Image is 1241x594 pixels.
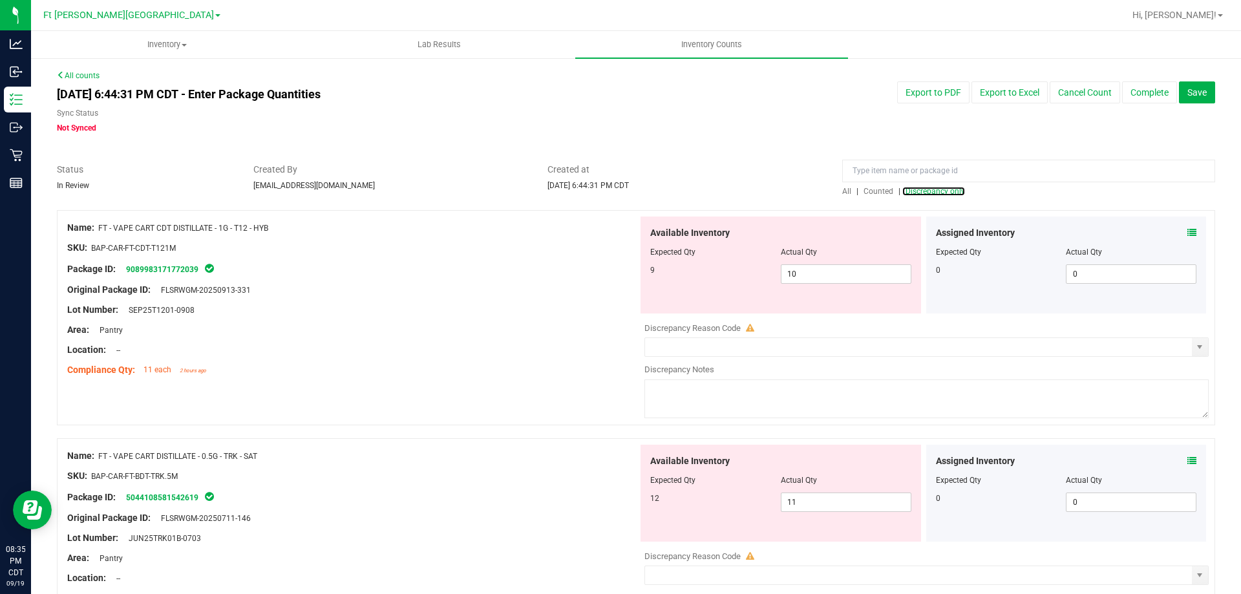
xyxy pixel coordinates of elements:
[43,10,214,21] span: Ft [PERSON_NAME][GEOGRAPHIC_DATA]
[10,149,23,162] inline-svg: Retail
[575,31,847,58] a: Inventory Counts
[32,39,302,50] span: Inventory
[57,107,98,119] label: Sync Status
[842,187,856,196] a: All
[1187,87,1207,98] span: Save
[898,187,900,196] span: |
[126,493,198,502] a: 5044108581542619
[67,242,87,253] span: SKU:
[1066,493,1196,511] input: 0
[57,88,725,101] h4: [DATE] 6:44:31 PM CDT - Enter Package Quantities
[6,544,25,578] p: 08:35 PM CDT
[1192,566,1208,584] span: select
[936,226,1015,240] span: Assigned Inventory
[303,31,575,58] a: Lab Results
[154,286,251,295] span: FLSRWGM-20250913-331
[67,471,87,481] span: SKU:
[67,304,118,315] span: Lot Number:
[650,454,730,468] span: Available Inventory
[781,476,817,485] span: Actual Qty
[1122,81,1177,103] button: Complete
[253,181,375,190] span: [EMAIL_ADDRESS][DOMAIN_NAME]
[6,578,25,588] p: 09/19
[644,551,741,561] span: Discrepancy Reason Code
[10,121,23,134] inline-svg: Outbound
[154,514,251,523] span: FLSRWGM-20250711-146
[122,534,201,543] span: JUN25TRK01B-0703
[644,363,1209,376] div: Discrepancy Notes
[650,248,695,257] span: Expected Qty
[93,554,123,563] span: Pantry
[57,71,100,80] a: All counts
[906,187,965,196] span: Discrepancy only
[10,176,23,189] inline-svg: Reports
[936,493,1066,504] div: 0
[57,163,234,176] span: Status
[936,246,1066,258] div: Expected Qty
[13,491,52,529] iframe: Resource center
[126,265,198,274] a: 9089983171772039
[67,513,151,523] span: Original Package ID:
[204,262,215,275] span: In Sync
[842,187,851,196] span: All
[67,264,116,274] span: Package ID:
[91,244,176,253] span: BAP-CAR-FT-CDT-T121M
[67,222,94,233] span: Name:
[781,265,911,283] input: 10
[1192,338,1208,356] span: select
[31,31,303,58] a: Inventory
[67,365,135,375] span: Compliance Qty:
[67,573,106,583] span: Location:
[110,346,120,355] span: --
[67,533,118,543] span: Lot Number:
[1132,10,1216,20] span: Hi, [PERSON_NAME]!
[67,451,94,461] span: Name:
[1066,474,1196,486] div: Actual Qty
[400,39,478,50] span: Lab Results
[67,284,151,295] span: Original Package ID:
[547,163,823,176] span: Created at
[67,492,116,502] span: Package ID:
[253,163,529,176] span: Created By
[1066,265,1196,283] input: 0
[1050,81,1120,103] button: Cancel Count
[204,490,215,503] span: In Sync
[897,81,970,103] button: Export to PDF
[91,472,178,481] span: BAP-CAR-FT-BDT-TRK.5M
[143,365,171,374] span: 11 each
[936,474,1066,486] div: Expected Qty
[67,324,89,335] span: Area:
[664,39,759,50] span: Inventory Counts
[644,323,741,333] span: Discrepancy Reason Code
[971,81,1048,103] button: Export to Excel
[650,494,659,503] span: 12
[650,266,655,275] span: 9
[936,264,1066,276] div: 0
[547,181,629,190] span: [DATE] 6:44:31 PM CDT
[936,454,1015,468] span: Assigned Inventory
[860,187,898,196] a: Counted
[98,224,268,233] span: FT - VAPE CART CDT DISTILLATE - 1G - T12 - HYB
[856,187,858,196] span: |
[650,226,730,240] span: Available Inventory
[650,476,695,485] span: Expected Qty
[781,248,817,257] span: Actual Qty
[10,93,23,106] inline-svg: Inventory
[1066,246,1196,258] div: Actual Qty
[110,574,120,583] span: --
[122,306,195,315] span: SEP25T1201-0908
[10,65,23,78] inline-svg: Inbound
[57,123,96,133] span: Not Synced
[781,493,911,511] input: 11
[1179,81,1215,103] button: Save
[57,181,89,190] span: In Review
[67,553,89,563] span: Area:
[180,368,206,374] span: 2 hours ago
[67,345,106,355] span: Location:
[10,37,23,50] inline-svg: Analytics
[98,452,257,461] span: FT - VAPE CART DISTILLATE - 0.5G - TRK - SAT
[842,160,1215,182] input: Type item name or package id
[864,187,893,196] span: Counted
[902,187,965,196] a: Discrepancy only
[93,326,123,335] span: Pantry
